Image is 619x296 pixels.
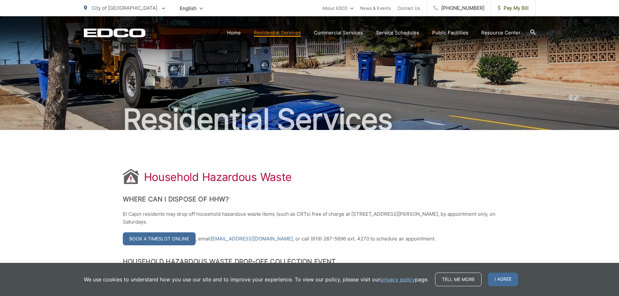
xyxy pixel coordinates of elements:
h1: Household Hazardous Waste [144,171,292,184]
span: City of [GEOGRAPHIC_DATA] [92,5,157,11]
h2: Household Hazardous Waste Drop-Off Collection Event [123,258,496,265]
a: Contact Us [397,4,420,12]
a: About EDCO [322,4,354,12]
a: Tell me more [435,273,482,286]
span: Pay My Bill [498,4,529,12]
a: Residential Services [254,29,301,37]
a: Public Facilities [432,29,468,37]
h2: Residential Services [84,103,535,136]
a: Commercial Services [314,29,363,37]
a: News & Events [360,4,391,12]
a: Service Schedules [376,29,419,37]
p: El Cajon residents may drop off household hazardous waste items (such as CRTs) free of charge at ... [123,210,496,226]
h2: Where Can I Dispose of HHW? [123,195,496,203]
a: Book a Timeslot Online [123,232,196,245]
a: [EMAIL_ADDRESS][DOMAIN_NAME] [211,235,293,243]
a: EDCD logo. Return to the homepage. [84,28,146,37]
a: privacy policy [380,276,415,283]
a: Home [227,29,241,37]
a: Resource Center [481,29,521,37]
span: English [175,3,208,14]
p: , email , or call (619) 287-5696 ext. 4270 to schedule an appointment. [123,232,496,245]
p: We use cookies to understand how you use our site and to improve your experience. To view our pol... [84,276,429,283]
span: I agree [488,273,518,286]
